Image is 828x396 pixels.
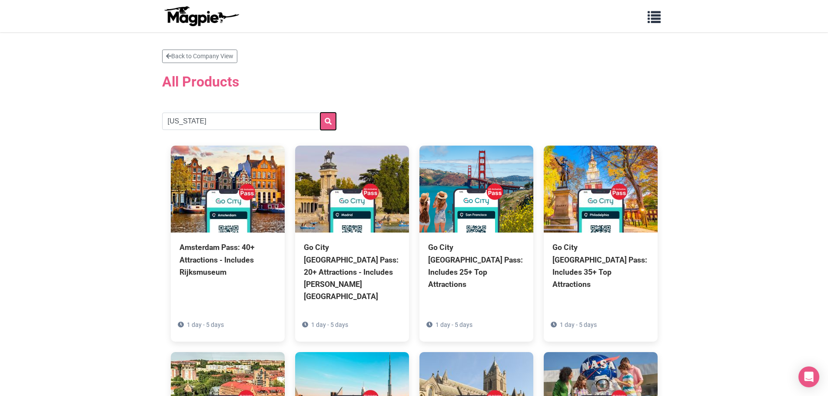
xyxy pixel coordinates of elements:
span: 1 day - 5 days [311,321,348,328]
span: 1 day - 5 days [560,321,597,328]
img: Go City Philadelphia Pass: Includes 35+ Top Attractions [544,146,658,233]
div: Go City [GEOGRAPHIC_DATA] Pass: Includes 35+ Top Attractions [552,241,649,290]
span: 1 day - 5 days [187,321,224,328]
div: Amsterdam Pass: 40+ Attractions - Includes Rijksmuseum [180,241,276,278]
img: Go City San Francisco Pass: Includes 25+ Top Attractions [419,146,533,233]
img: Go City Madrid Pass: 20+ Attractions - Includes Prado Museum [295,146,409,233]
a: Go City [GEOGRAPHIC_DATA] Pass: Includes 35+ Top Attractions 1 day - 5 days [544,146,658,329]
a: Back to Company View [162,50,237,63]
img: logo-ab69f6fb50320c5b225c76a69d11143b.png [162,6,240,27]
div: Open Intercom Messenger [798,366,819,387]
a: Go City [GEOGRAPHIC_DATA] Pass: Includes 25+ Top Attractions 1 day - 5 days [419,146,533,329]
div: Go City [GEOGRAPHIC_DATA] Pass: 20+ Attractions - Includes [PERSON_NAME][GEOGRAPHIC_DATA] [304,241,400,303]
input: Search products... [162,113,336,130]
div: Go City [GEOGRAPHIC_DATA] Pass: Includes 25+ Top Attractions [428,241,525,290]
h2: All Products [162,68,666,95]
span: 1 day - 5 days [436,321,472,328]
img: Amsterdam Pass: 40+ Attractions - Includes Rijksmuseum [171,146,285,233]
a: Amsterdam Pass: 40+ Attractions - Includes Rijksmuseum 1 day - 5 days [171,146,285,317]
a: Go City [GEOGRAPHIC_DATA] Pass: 20+ Attractions - Includes [PERSON_NAME][GEOGRAPHIC_DATA] 1 day -... [295,146,409,342]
